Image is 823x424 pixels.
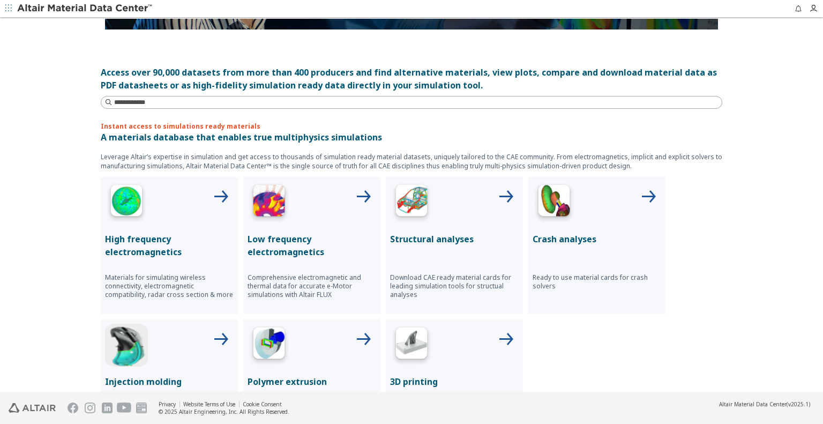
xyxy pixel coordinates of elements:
[248,375,376,388] p: Polymer extrusion
[248,324,290,367] img: Polymer Extrusion Icon
[719,400,787,408] span: Altair Material Data Center
[248,273,376,299] p: Comprehensive electromagnetic and thermal data for accurate e-Motor simulations with Altair FLUX
[159,400,176,408] a: Privacy
[528,177,665,314] button: Crash Analyses IconCrash analysesReady to use material cards for crash solvers
[390,181,433,224] img: Structural Analyses Icon
[533,233,661,246] p: Crash analyses
[101,131,722,144] p: A materials database that enables true multiphysics simulations
[390,324,433,367] img: 3D Printing Icon
[533,273,661,291] p: Ready to use material cards for crash solvers
[105,181,148,224] img: High Frequency Icon
[9,403,56,413] img: Altair Engineering
[17,3,154,14] img: Altair Material Data Center
[101,66,722,92] div: Access over 90,000 datasets from more than 400 producers and find alternative materials, view plo...
[183,400,235,408] a: Website Terms of Use
[101,122,722,131] p: Instant access to simulations ready materials
[390,233,519,246] p: Structural analyses
[101,152,722,170] p: Leverage Altair’s expertise in simulation and get access to thousands of simulation ready materia...
[248,233,376,258] p: Low frequency electromagnetics
[243,400,282,408] a: Cookie Consent
[390,375,519,388] p: 3D printing
[386,177,523,314] button: Structural Analyses IconStructural analysesDownload CAE ready material cards for leading simulati...
[101,177,238,314] button: High Frequency IconHigh frequency electromagneticsMaterials for simulating wireless connectivity,...
[390,273,519,299] p: Download CAE ready material cards for leading simulation tools for structual analyses
[105,375,234,388] p: Injection molding
[105,324,148,367] img: Injection Molding Icon
[248,181,290,224] img: Low Frequency Icon
[105,273,234,299] p: Materials for simulating wireless connectivity, electromagnetic compatibility, radar cross sectio...
[243,177,380,314] button: Low Frequency IconLow frequency electromagneticsComprehensive electromagnetic and thermal data fo...
[159,408,289,415] div: © 2025 Altair Engineering, Inc. All Rights Reserved.
[719,400,810,408] div: (v2025.1)
[105,233,234,258] p: High frequency electromagnetics
[533,181,575,224] img: Crash Analyses Icon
